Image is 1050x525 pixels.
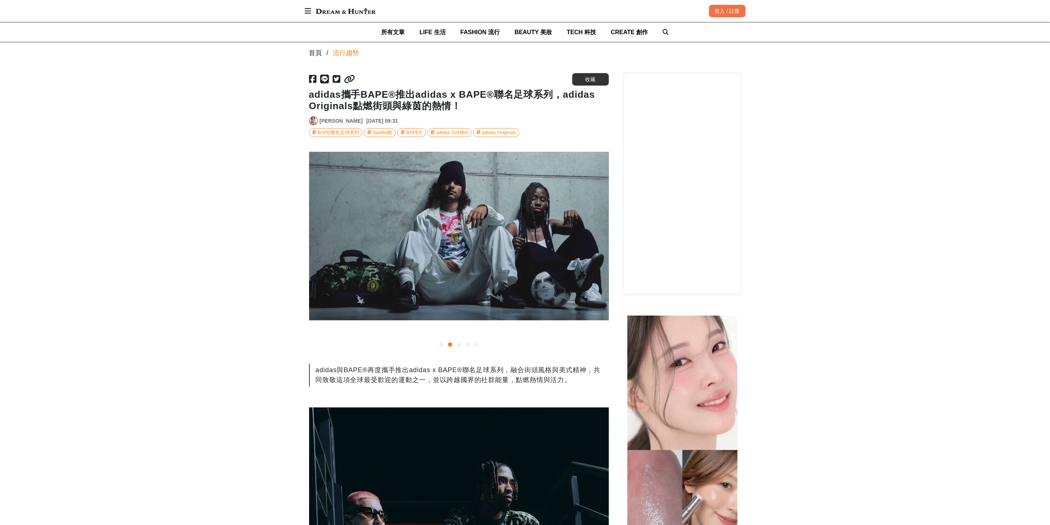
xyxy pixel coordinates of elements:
[572,73,609,86] button: 收藏
[309,116,318,125] a: Avatar
[309,117,318,125] img: Avatar
[320,117,363,125] a: [PERSON_NAME]
[473,128,519,137] a: adidas Originals
[436,129,468,137] div: adidas SAMBA
[381,22,405,42] a: 所有文章
[420,22,446,42] a: LIFE 生活
[381,29,405,35] span: 所有文章
[611,29,648,35] span: CREATE 創作
[567,22,596,42] a: TECH 科技
[420,29,446,35] span: LIFE 生活
[366,117,398,125] div: [DATE] 09:31
[709,5,746,17] div: 登入 / 註冊
[482,129,516,137] div: adidas Originals
[427,128,472,137] a: adidas SAMBA
[461,29,500,35] span: FASHION 流行
[515,22,552,42] a: BEAUTY 美妝
[406,129,422,137] div: BAPE®
[318,129,359,137] div: BAPE聯名足球系列
[515,29,552,35] span: BEAUTY 美妝
[567,29,596,35] span: TECH 科技
[333,48,359,58] a: 流行趨勢
[364,128,396,137] a: Samba鞋
[327,48,329,58] div: /
[397,128,426,137] a: BAPE®
[461,22,500,42] a: FASHION 流行
[312,4,379,18] img: Dream & Hunter
[309,128,363,137] a: BAPE聯名足球系列
[309,89,609,112] h1: adidas攜手BAPE®推出adidas x BAPE®聯名足球系列，adidas Originals點燃街頭與綠茵的熱情！
[309,364,609,386] div: adidas與BAPE®再度攜手推出adidas x BAPE®聯名足球系列，融合街頭風格與美式精神，共同致敬這項全球最受歡迎的運動之一，並以跨越國界的社群能量，點燃熱情與活力。
[611,22,648,42] a: CREATE 創作
[373,129,393,137] div: Samba鞋
[309,48,322,58] div: 首頁
[309,152,609,320] img: b627b041-781a-425c-a7b3-0dff71ca2e77.jpg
